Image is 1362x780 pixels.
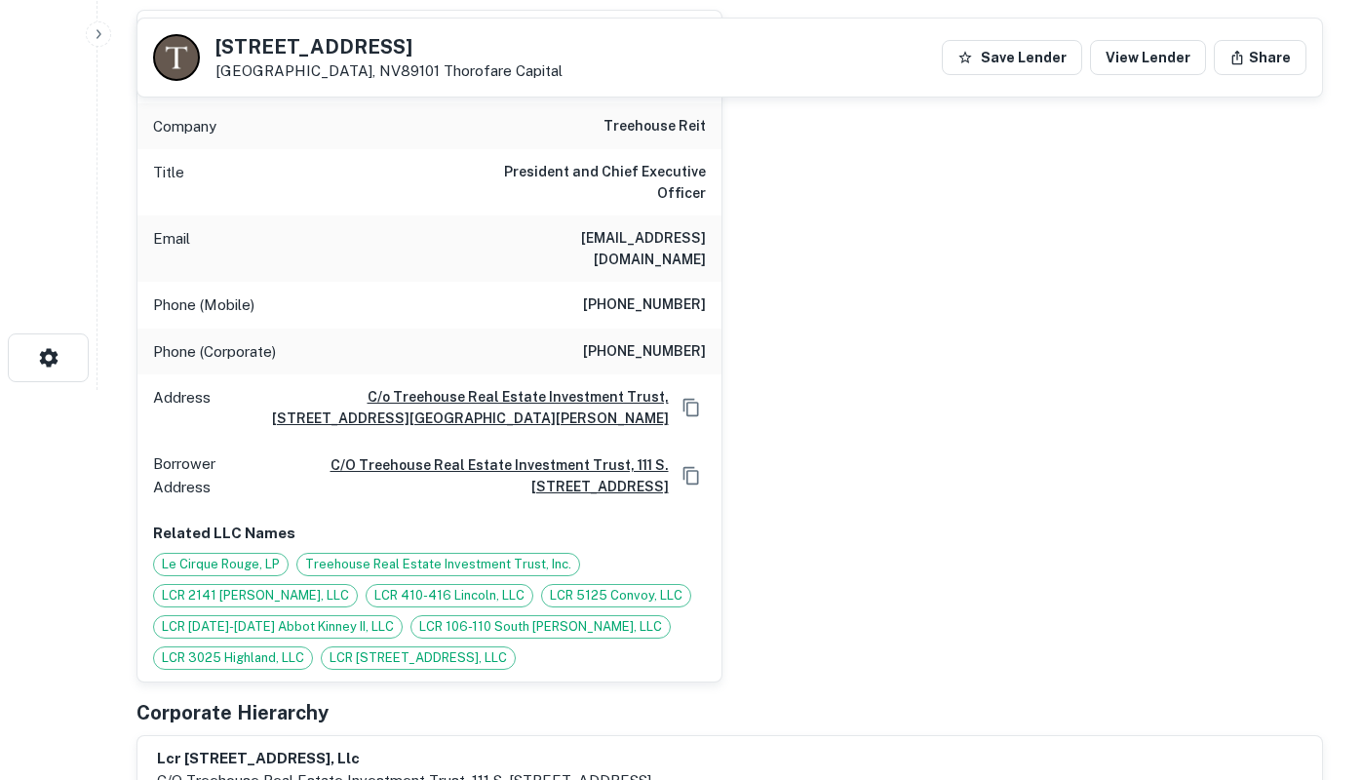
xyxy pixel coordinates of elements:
[472,227,706,270] h6: [EMAIL_ADDRESS][DOMAIN_NAME]
[942,40,1082,75] button: Save Lender
[444,62,563,79] a: Thorofare Capital
[297,555,579,574] span: Treehouse Real Estate Investment Trust, Inc.
[153,340,276,364] p: Phone (Corporate)
[154,586,357,605] span: LCR 2141 [PERSON_NAME], LLC
[153,115,216,138] p: Company
[583,340,706,364] h6: [PHONE_NUMBER]
[157,748,651,770] h6: lcr [STREET_ADDRESS], llc
[153,293,254,317] p: Phone (Mobile)
[153,386,211,429] p: Address
[215,37,563,57] h5: [STREET_ADDRESS]
[264,454,669,497] a: c/o treehouse real estate investment trust, 111 s. [STREET_ADDRESS]
[603,115,706,138] h6: treehouse reit
[215,62,563,80] p: [GEOGRAPHIC_DATA], NV89101
[218,386,669,429] a: C/o Treehouse Real Estate Investment Trust, [STREET_ADDRESS][GEOGRAPHIC_DATA][PERSON_NAME]
[153,522,706,545] p: Related LLC Names
[542,586,690,605] span: LCR 5125 Convoy, LLC
[154,555,288,574] span: Le Cirque Rouge, LP
[1090,40,1206,75] a: View Lender
[322,648,515,668] span: LCR [STREET_ADDRESS], LLC
[411,617,670,637] span: LCR 106-110 South [PERSON_NAME], LLC
[1214,40,1306,75] button: Share
[1265,562,1362,655] iframe: Chat Widget
[367,586,532,605] span: LCR 410-416 Lincoln, LLC
[472,161,706,204] h6: President and Chief Executive Officer
[153,227,190,270] p: Email
[583,293,706,317] h6: [PHONE_NUMBER]
[153,161,184,204] p: Title
[154,648,312,668] span: LCR 3025 Highland, LLC
[136,698,329,727] h5: Corporate Hierarchy
[677,393,706,422] button: Copy Address
[153,452,256,498] p: Borrower Address
[154,617,402,637] span: LCR [DATE]-[DATE] Abbot Kinney II, LLC
[677,461,706,490] button: Copy Address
